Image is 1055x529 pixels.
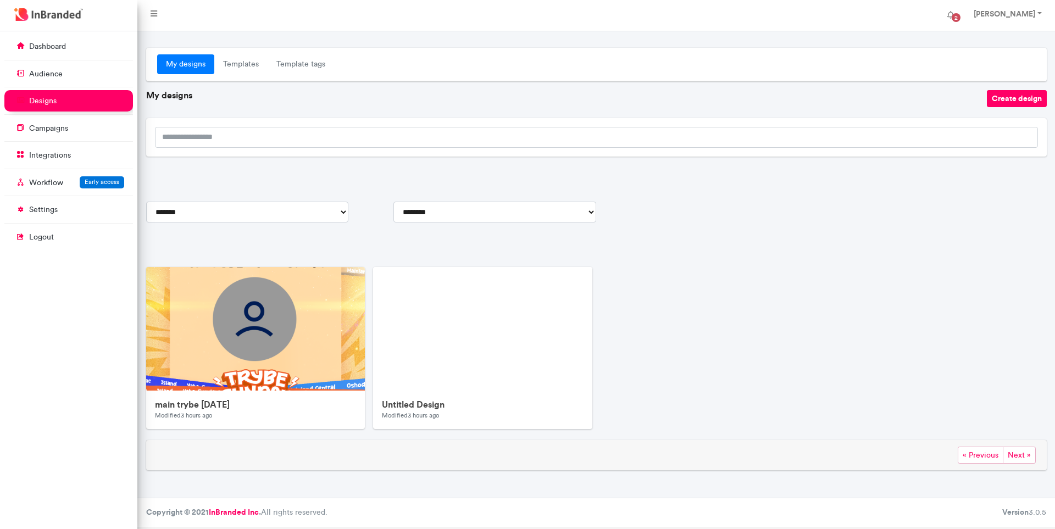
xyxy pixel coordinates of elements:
[4,144,133,165] a: integrations
[382,399,584,410] h6: Untitled Design
[4,118,133,138] a: campaigns
[29,150,71,161] p: integrations
[1003,447,1036,464] span: Next »
[4,199,133,220] a: settings
[29,41,66,52] p: dashboard
[146,90,987,101] h6: My designs
[29,232,54,243] p: logout
[963,4,1051,26] a: [PERSON_NAME]
[29,177,63,188] p: Workflow
[209,507,259,517] a: InBranded Inc
[155,411,212,419] small: Modified 3 hours ago
[987,90,1047,107] button: Create design
[373,267,592,429] a: preview-of-Untitled DesignUntitled DesignModified3 hours ago
[29,96,57,107] p: designs
[29,69,63,80] p: audience
[1002,507,1046,518] div: 3.0.5
[4,36,133,57] a: dashboard
[146,267,365,429] a: preview-of-main trybe sundaymain trybe [DATE]Modified3 hours ago
[952,13,960,22] span: 2
[146,507,261,517] strong: Copyright © 2021 .
[268,54,334,74] a: Template tags
[1009,485,1044,518] iframe: chat widget
[1002,507,1029,517] b: Version
[85,178,119,186] span: Early access
[29,123,68,134] p: campaigns
[4,63,133,84] a: audience
[137,498,1055,527] footer: All rights reserved.
[939,4,963,26] button: 2
[29,204,58,215] p: settings
[12,5,86,24] img: InBranded Logo
[157,54,214,74] a: My designs
[974,9,1035,19] strong: [PERSON_NAME]
[4,172,133,193] a: WorkflowEarly access
[382,411,439,419] small: Modified 3 hours ago
[214,54,268,74] a: Templates
[4,90,133,111] a: designs
[155,399,357,410] h6: main trybe [DATE]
